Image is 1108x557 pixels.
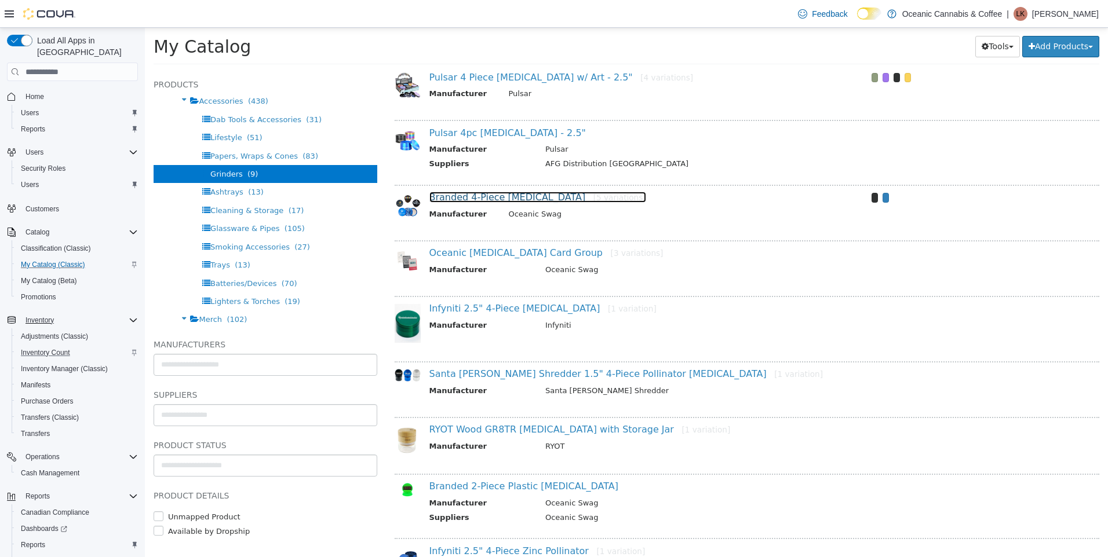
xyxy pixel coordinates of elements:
[250,100,276,126] img: 150
[285,130,392,145] th: Suppliers
[137,251,152,260] span: (70)
[12,393,143,409] button: Purchase Orders
[9,411,232,424] h5: Product Status
[21,145,48,159] button: Users
[285,470,392,484] th: Manufacturer
[16,394,138,408] span: Purchase Orders
[2,312,143,328] button: Inventory
[16,411,83,424] a: Transfers (Classic)
[20,483,96,495] label: Unmapped Product
[16,427,54,441] a: Transfers
[21,364,108,373] span: Inventory Manager (Classic)
[12,361,143,377] button: Inventory Manager (Classic)
[16,346,138,360] span: Inventory Count
[285,236,392,251] th: Manufacturer
[16,106,138,120] span: Users
[449,165,501,174] small: [5 variations]
[285,453,474,464] a: Branded 2-Piece Plastic [MEDICAL_DATA]
[1016,7,1025,21] span: LK
[21,348,70,357] span: Inventory Count
[285,181,355,195] th: Manufacturer
[65,87,156,96] span: Dab Tools & Accessories
[9,50,232,64] h5: Products
[16,122,138,136] span: Reports
[2,200,143,217] button: Customers
[16,329,93,343] a: Adjustments (Classic)
[285,44,549,55] a: Pulsar 4 Piece [MEDICAL_DATA] w/ Art - 2.5"[4 variations]
[21,90,49,104] a: Home
[16,290,138,304] span: Promotions
[65,178,138,187] span: Cleaning & Storage
[144,178,159,187] span: (17)
[16,241,96,255] a: Classification (Classic)
[285,60,355,75] th: Manufacturer
[21,164,65,173] span: Security Roles
[285,413,392,427] th: Manufacturer
[21,225,138,239] span: Catalog
[2,224,143,240] button: Catalog
[140,196,160,205] span: (105)
[12,273,143,289] button: My Catalog (Beta)
[16,178,138,192] span: Users
[65,142,98,151] span: Grinders
[9,310,232,324] h5: Manufacturers
[392,130,929,145] td: AFG Distribution [GEOGRAPHIC_DATA]
[16,538,138,552] span: Reports
[16,346,75,360] a: Inventory Count
[82,287,102,296] span: (102)
[250,341,276,354] img: 150
[392,413,929,427] td: RYOT
[285,219,519,230] a: Oceanic [MEDICAL_DATA] Card Group[3 variations]
[65,269,135,278] span: Lighters & Torches
[16,378,55,392] a: Manifests
[16,378,138,392] span: Manifests
[392,116,929,130] td: Pulsar
[54,287,77,296] span: Merch
[21,260,85,269] span: My Catalog (Classic)
[16,522,138,536] span: Dashboards
[1032,7,1099,21] p: [PERSON_NAME]
[16,290,61,304] a: Promotions
[9,9,106,29] span: My Catalog
[16,538,50,552] a: Reports
[16,362,112,376] a: Inventory Manager (Classic)
[12,409,143,426] button: Transfers (Classic)
[2,449,143,465] button: Operations
[150,215,165,223] span: (27)
[65,233,85,241] span: Trays
[285,292,392,306] th: Manufacturer
[21,450,138,464] span: Operations
[12,240,143,256] button: Classification (Classic)
[2,144,143,160] button: Users
[65,215,145,223] span: Smoking Accessories
[285,164,501,175] a: Branded 4-Piece [MEDICAL_DATA][5 variations]
[21,124,45,134] span: Reports
[12,160,143,177] button: Security Roles
[161,87,177,96] span: (31)
[21,145,138,159] span: Users
[250,276,276,316] img: 150
[466,221,519,230] small: [3 variations]
[463,276,512,285] small: [1 variation]
[16,241,138,255] span: Classification (Classic)
[21,313,59,327] button: Inventory
[2,88,143,105] button: Home
[452,519,501,528] small: [1 variation]
[12,504,143,521] button: Canadian Compliance
[355,181,708,195] td: Oceanic Swag
[285,484,392,499] th: Suppliers
[102,105,118,114] span: (51)
[25,452,60,461] span: Operations
[65,105,97,114] span: Lifestyle
[16,122,50,136] a: Reports
[12,537,143,553] button: Reports
[285,116,392,130] th: Manufacturer
[25,492,50,501] span: Reports
[16,466,84,480] a: Cash Management
[16,362,138,376] span: Inventory Manager (Classic)
[16,162,138,175] span: Security Roles
[9,360,232,374] h5: Suppliers
[21,468,79,478] span: Cash Management
[392,236,929,251] td: Oceanic Swag
[285,357,392,372] th: Manufacturer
